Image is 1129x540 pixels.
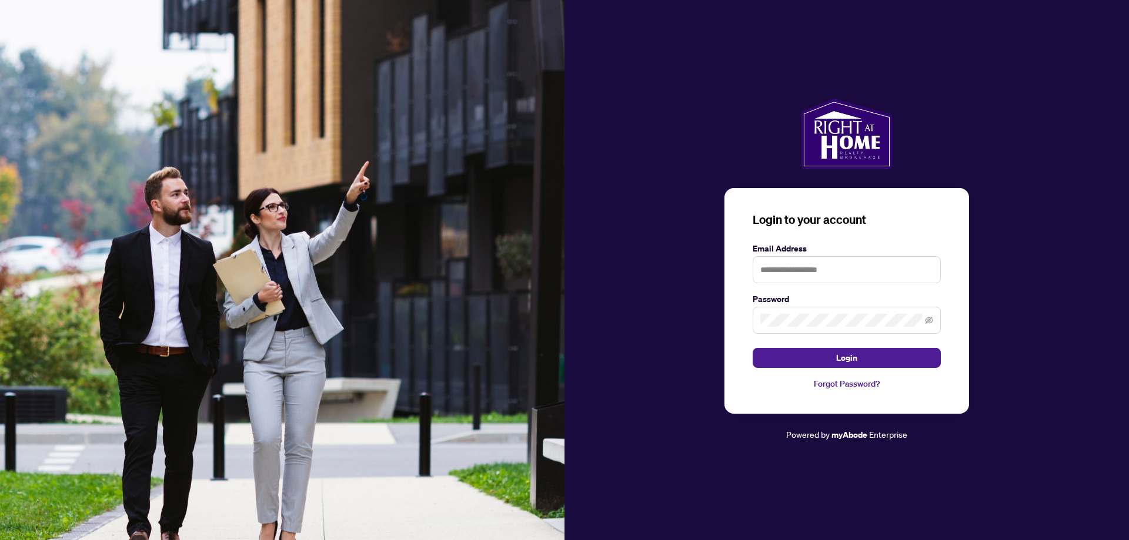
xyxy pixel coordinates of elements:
img: ma-logo [801,99,892,169]
span: Enterprise [869,429,907,440]
label: Password [753,293,941,306]
span: eye-invisible [925,316,933,324]
label: Email Address [753,242,941,255]
button: Login [753,348,941,368]
span: Login [836,348,857,367]
span: Powered by [786,429,830,440]
a: myAbode [831,428,867,441]
h3: Login to your account [753,212,941,228]
a: Forgot Password? [753,377,941,390]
